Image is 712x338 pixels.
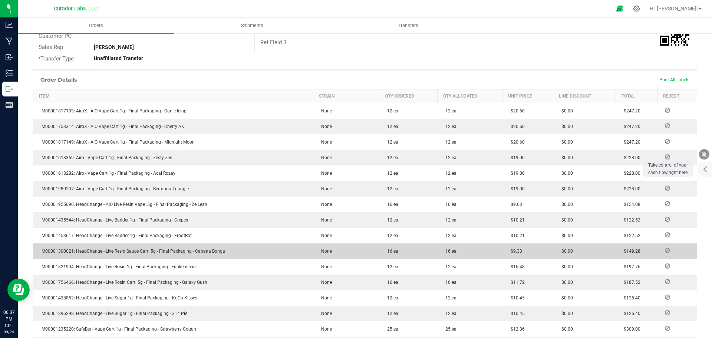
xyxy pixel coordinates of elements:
[317,124,332,129] span: None
[616,89,657,103] th: Total
[38,108,187,114] span: M00001817103: AiroX - AIO Vape Cart 1g - Final Packaging - Garlic Icing
[442,326,456,332] span: 25 ea
[558,280,573,285] span: $0.00
[620,280,640,285] span: $187.52
[317,202,332,207] span: None
[442,264,456,269] span: 12 ea
[39,33,72,39] span: Customer PO
[38,217,188,223] span: M00001435544: HeadChange - Live Badder 1g - Final Packaging - Crepes
[383,326,398,332] span: 25 ea
[558,171,573,176] span: $0.00
[6,37,13,45] inline-svg: Manufacturing
[383,311,398,316] span: 12 ea
[383,249,398,254] span: 16 ea
[620,202,640,207] span: $154.08
[317,233,332,238] span: None
[442,171,456,176] span: 12 ea
[40,77,77,83] h1: Order Details
[620,326,640,332] span: $309.00
[507,264,525,269] span: $16.48
[507,280,525,285] span: $11.72
[38,233,192,238] span: M00001453617: HeadChange - Live Badder 1g - Final Packaging - FrootRot
[383,171,398,176] span: 12 ea
[39,55,74,62] span: Transfer Type
[174,18,330,33] a: Shipments
[507,155,525,160] span: $19.00
[383,233,398,238] span: 12 ea
[507,326,525,332] span: $12.36
[662,279,673,284] span: Reject Inventory
[94,44,134,50] strong: [PERSON_NAME]
[507,233,525,238] span: $10.21
[388,22,428,29] span: Transfers
[39,44,63,50] span: Sales Rep
[317,217,332,223] span: None
[442,186,456,191] span: 12 ea
[662,326,673,331] span: Reject Inventory
[38,186,189,191] span: M00001980207: Airo - Vape Cart 1g - Final Packaging - Bermuda Triangle
[558,124,573,129] span: $0.00
[507,249,522,254] span: $9.33
[313,89,379,103] th: Strain
[662,186,673,190] span: Reject Inventory
[38,124,184,129] span: M00001753314: AiroX - AIO Vape Cart 1g - Final Packaging - Cherry AK
[442,280,456,285] span: 16 ea
[507,124,525,129] span: $20.60
[38,326,196,332] span: M00001235220: SafeBet - Vape Cart 1g - Final Packaging - Strawberry Cough
[383,217,398,223] span: 12 ea
[379,89,437,103] th: Qty Ordered
[442,155,456,160] span: 12 ea
[38,264,196,269] span: M00001821904: HeadChange - Live Rosin 1g - Final Packaging - Funkenstein
[6,22,13,29] inline-svg: Analytics
[620,217,640,223] span: $122.52
[620,295,640,301] span: $125.40
[620,233,640,238] span: $122.52
[442,124,456,129] span: 12 ea
[620,155,640,160] span: $228.00
[317,264,332,269] span: None
[38,202,207,207] span: M00001955690: HeadChange - AIO Live Resin Vape .5g - Final Packaging - Ze Lean
[6,69,13,77] inline-svg: Inventory
[659,77,689,82] span: Print All Labels
[383,124,398,129] span: 12 ea
[558,217,573,223] span: $0.00
[33,89,313,103] th: Item
[38,280,207,285] span: M00001756466: HeadChange - Live Rosin Cart .5g - Final Packaging - Galaxy Gush
[317,108,332,114] span: None
[317,295,332,301] span: None
[317,171,332,176] span: None
[383,280,398,285] span: 16 ea
[502,89,553,103] th: Unit Price
[317,311,332,316] span: None
[620,171,640,176] span: $228.00
[620,108,640,114] span: $247.20
[507,202,522,207] span: $9.63
[558,108,573,114] span: $0.00
[553,89,616,103] th: Line Discount
[442,311,456,316] span: 12 ea
[383,202,398,207] span: 16 ea
[558,202,573,207] span: $0.00
[38,295,197,301] span: M00001428852: HeadChange - Live Sugar 1g - Final Packaging - KoCo Kisses
[442,295,456,301] span: 12 ea
[3,309,14,329] p: 06:37 PM CDT
[558,233,573,238] span: $0.00
[558,140,573,145] span: $0.00
[507,186,525,191] span: $19.00
[383,155,398,160] span: 12 ea
[260,39,286,46] span: Ref Field 3
[620,124,640,129] span: $247.20
[94,55,143,61] strong: Unaffiliated Transfer
[7,279,30,301] iframe: Resource center
[507,217,525,223] span: $10.21
[558,264,573,269] span: $0.00
[442,249,456,254] span: 16 ea
[507,108,525,114] span: $20.60
[442,108,456,114] span: 12 ea
[6,53,13,61] inline-svg: Inbound
[558,326,573,332] span: $0.00
[317,186,332,191] span: None
[507,140,525,145] span: $20.60
[662,248,673,253] span: Reject Inventory
[383,295,398,301] span: 12 ea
